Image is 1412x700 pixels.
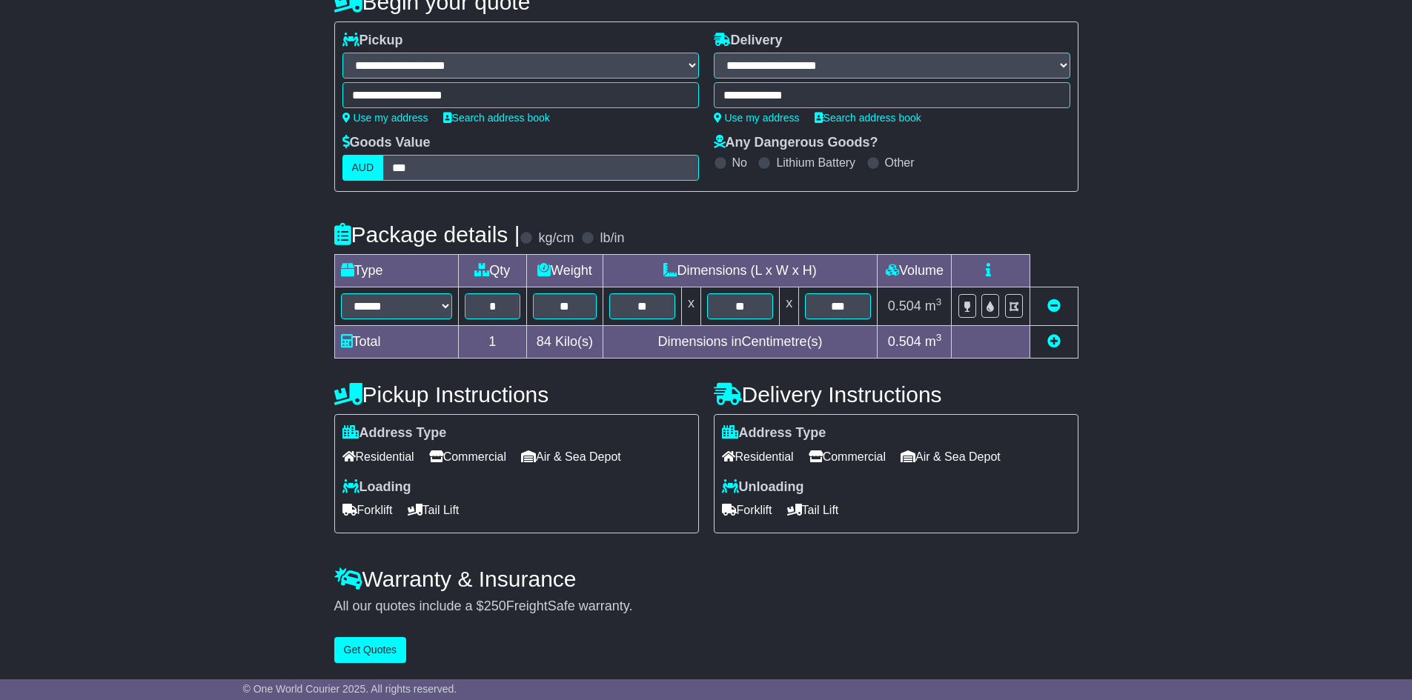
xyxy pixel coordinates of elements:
label: Other [885,156,915,170]
td: Kilo(s) [527,326,603,359]
span: Forklift [342,499,393,521]
label: Lithium Battery [776,156,855,170]
h4: Warranty & Insurance [334,567,1078,591]
td: Qty [458,255,527,287]
span: 250 [484,599,506,613]
a: Add new item [1047,334,1061,349]
span: 0.504 [888,299,921,313]
td: Type [334,255,458,287]
label: lb/in [600,230,624,247]
a: Search address book [443,112,550,124]
span: © One World Courier 2025. All rights reserved. [243,683,457,695]
sup: 3 [936,332,942,343]
a: Use my address [342,112,428,124]
span: Air & Sea Depot [521,445,621,468]
label: Any Dangerous Goods? [714,135,878,151]
span: Forklift [722,499,772,521]
sup: 3 [936,296,942,307]
span: Residential [722,445,794,468]
h4: Pickup Instructions [334,382,699,407]
label: Address Type [342,425,447,441]
label: Pickup [342,33,403,49]
span: 84 [537,334,551,349]
span: 0.504 [888,334,921,349]
td: Weight [527,255,603,287]
span: Commercial [429,445,506,468]
div: All our quotes include a $ FreightSafe warranty. [334,599,1078,615]
label: Unloading [722,479,804,496]
a: Search address book [815,112,921,124]
label: Goods Value [342,135,431,151]
td: Total [334,326,458,359]
label: Loading [342,479,411,496]
span: m [925,299,942,313]
a: Remove this item [1047,299,1061,313]
label: Delivery [714,33,783,49]
label: AUD [342,155,384,181]
span: Commercial [809,445,886,468]
a: Use my address [714,112,800,124]
span: m [925,334,942,349]
span: Air & Sea Depot [901,445,1001,468]
span: Residential [342,445,414,468]
td: x [681,287,700,326]
td: Dimensions in Centimetre(s) [603,326,878,359]
h4: Delivery Instructions [714,382,1078,407]
label: kg/cm [538,230,574,247]
td: Dimensions (L x W x H) [603,255,878,287]
h4: Package details | [334,222,520,247]
td: Volume [878,255,952,287]
td: 1 [458,326,527,359]
label: Address Type [722,425,826,441]
td: x [780,287,799,326]
span: Tail Lift [787,499,839,521]
button: Get Quotes [334,637,407,663]
span: Tail Lift [408,499,460,521]
label: No [732,156,747,170]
